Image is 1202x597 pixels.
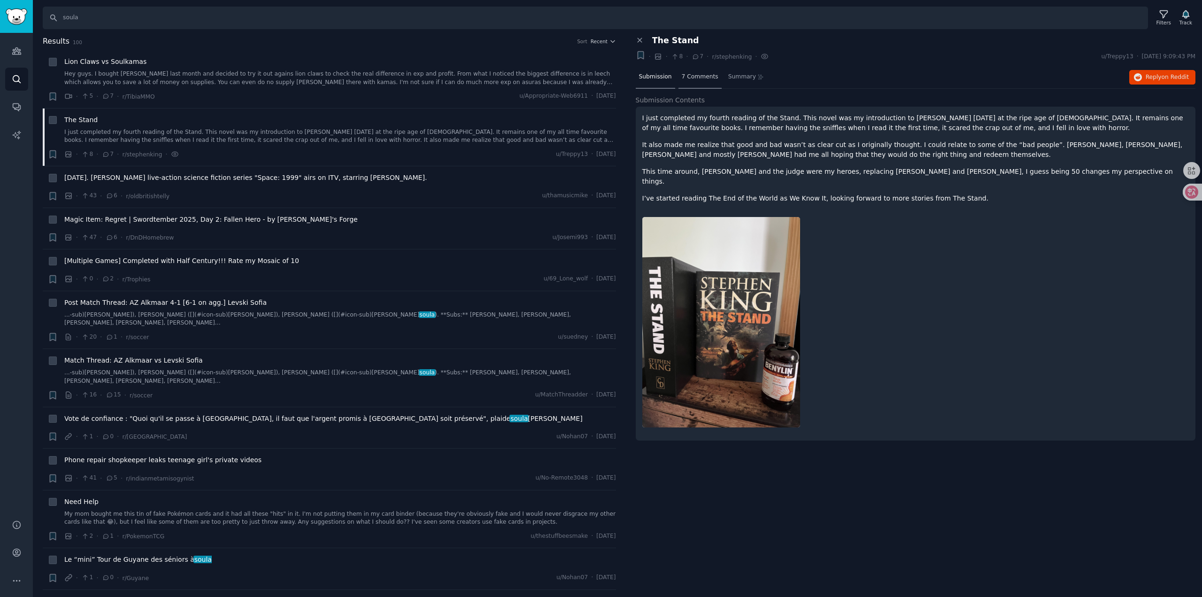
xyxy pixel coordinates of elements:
[1156,19,1171,26] div: Filters
[64,369,616,385] a: ...-sub)[PERSON_NAME]), [PERSON_NAME] ([](#icon-sub)[PERSON_NAME]), [PERSON_NAME] ([](#icon-sub)[...
[76,191,78,201] span: ·
[73,39,82,45] span: 100
[755,52,757,62] span: ·
[591,192,593,200] span: ·
[122,276,150,283] span: r/Trophies
[76,274,78,284] span: ·
[76,233,78,242] span: ·
[636,95,705,105] span: Submission Contents
[102,532,114,541] span: 1
[6,8,27,25] img: GummySearch logo
[639,73,672,81] span: Submission
[117,274,119,284] span: ·
[591,333,593,341] span: ·
[591,433,593,441] span: ·
[76,332,78,342] span: ·
[81,532,93,541] span: 2
[642,194,1189,203] p: I’ve started reading The End of the World as We Know It, looking forward to more stories from The...
[596,92,616,101] span: [DATE]
[596,433,616,441] span: [DATE]
[596,192,616,200] span: [DATE]
[519,92,588,101] span: u/Appropriate-Web6911
[682,73,718,81] span: 7 Comments
[544,275,588,283] span: u/69_Lone_wolf
[64,128,616,145] a: I just completed my fourth reading of the Stand. This novel was my introduction to [PERSON_NAME] ...
[76,573,78,583] span: ·
[122,93,154,100] span: r/TibiaMMO
[126,334,149,341] span: r/soccer
[1142,53,1195,61] span: [DATE] 9:09:43 PM
[81,574,93,582] span: 1
[419,369,436,376] span: soula
[96,573,98,583] span: ·
[121,473,123,483] span: ·
[642,167,1189,186] p: This time around, [PERSON_NAME] and the judge were my heroes, replacing [PERSON_NAME] and [PERSON...
[126,193,170,200] span: r/oldbritishtelly
[76,390,78,400] span: ·
[64,555,212,565] span: Le “mini” Tour de Guyane des séniors à
[64,57,146,67] a: Lion Claws vs Soulkamas
[1146,73,1189,82] span: Reply
[102,150,114,159] span: 7
[1129,70,1195,85] a: Replyon Reddit
[686,52,688,62] span: ·
[596,391,616,399] span: [DATE]
[64,356,203,365] span: Match Thread: AZ Alkmaar vs Levski Sofia
[106,192,117,200] span: 6
[591,532,593,541] span: ·
[596,574,616,582] span: [DATE]
[535,391,588,399] span: u/MatchThreadder
[96,92,98,101] span: ·
[122,575,148,581] span: r/Guyane
[124,390,126,400] span: ·
[596,150,616,159] span: [DATE]
[1179,19,1192,26] div: Track
[596,532,616,541] span: [DATE]
[76,92,78,101] span: ·
[692,53,703,61] span: 7
[122,151,162,158] span: r/stephenking
[81,233,97,242] span: 47
[117,432,119,442] span: ·
[81,192,97,200] span: 43
[591,391,593,399] span: ·
[64,555,212,565] a: Le “mini” Tour de Guyane des séniors àsoula
[81,275,93,283] span: 0
[591,92,593,101] span: ·
[121,233,123,242] span: ·
[121,191,123,201] span: ·
[64,311,616,327] a: ...-sub)[PERSON_NAME]), [PERSON_NAME] ([](#icon-sub)[PERSON_NAME]), [PERSON_NAME] ([](#icon-sub)[...
[96,432,98,442] span: ·
[542,192,588,200] span: u/thamusicmike
[556,150,588,159] span: u/Treppy13
[642,113,1189,133] p: I just completed my fourth reading of the Stand. This novel was my introduction to [PERSON_NAME] ...
[117,149,119,159] span: ·
[76,473,78,483] span: ·
[64,455,262,465] a: Phone repair shopkeeper leaks teenage girl's private videos
[64,414,583,424] a: Vote de confiance : "Quoi qu'il se passe à [GEOGRAPHIC_DATA], il faut que l'argent promis à [GEOG...
[165,149,167,159] span: ·
[558,333,588,341] span: u/suedney
[665,52,667,62] span: ·
[642,217,800,427] img: The Stand
[43,7,1148,29] input: Search Keyword
[64,497,99,507] a: Need Help
[64,510,616,527] a: My mom bought me this tin of fake Pokémon cards and it had all these "hits" in it. I'm not puttin...
[106,233,117,242] span: 6
[106,474,117,482] span: 5
[419,311,436,318] span: soula
[64,70,616,86] a: Hey guys. I bought [PERSON_NAME] last month and decided to try it out agains lion claws to check ...
[81,92,93,101] span: 5
[707,52,709,62] span: ·
[728,73,756,81] span: Summary
[591,474,593,482] span: ·
[556,574,588,582] span: u/Nohan07
[596,474,616,482] span: [DATE]
[1137,53,1139,61] span: ·
[96,531,98,541] span: ·
[81,333,97,341] span: 20
[102,574,114,582] span: 0
[102,92,114,101] span: 7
